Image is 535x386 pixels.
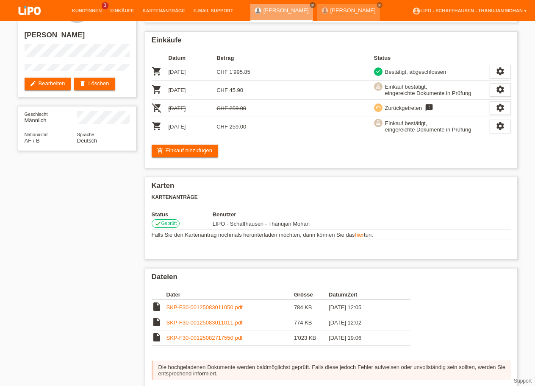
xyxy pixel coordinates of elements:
[155,220,161,227] i: check
[383,82,471,98] div: Einkauf bestätigt, eingereichte Dokumente in Prüfung
[329,300,398,315] td: [DATE] 12:05
[166,290,294,300] th: Datei
[383,67,446,76] div: Bestätigt, abgeschlossen
[166,319,243,326] a: SKP-F30-00125083011011.pdf
[329,330,398,346] td: [DATE] 19:06
[310,2,316,8] a: close
[152,66,162,76] i: POSP00026706
[383,119,471,134] div: Einkauf bestätigt, eingereichte Dokumente in Prüfung
[294,290,329,300] th: Grösse
[496,67,505,76] i: settings
[166,304,243,310] a: SKP-F30-00125083011050.pdf
[152,103,162,113] i: POSP00026847
[169,81,217,100] td: [DATE]
[383,103,422,112] div: Zurückgetreten
[139,8,189,13] a: Kartenanträge
[514,378,532,384] a: Support
[25,132,48,137] span: Nationalität
[496,103,505,112] i: settings
[375,120,381,126] i: approval
[25,31,130,44] h2: [PERSON_NAME]
[77,137,97,144] span: Deutsch
[30,80,36,87] i: edit
[294,315,329,330] td: 774 KB
[152,361,511,380] div: Die hochgeladenen Dokumente werden baldmöglichst geprüft. Falls diese jedoch Fehler aufweisen ode...
[375,68,381,74] i: check
[169,63,217,81] td: [DATE]
[375,83,381,89] i: approval
[152,182,511,194] h2: Karten
[329,315,398,330] td: [DATE] 12:02
[152,145,219,157] a: add_shopping_cartEinkauf hinzufügen
[408,8,531,13] a: account_circleLIPO - Schaffhausen - Thanujan Mohan ▾
[374,53,490,63] th: Status
[79,80,86,87] i: delete
[74,78,115,90] a: deleteLöschen
[161,221,177,226] span: Geprüft
[329,290,398,300] th: Datum/Zeit
[25,111,77,123] div: Männlich
[152,302,162,312] i: insert_drive_file
[216,100,265,117] td: CHF 259.00
[77,132,94,137] span: Sprache
[152,194,511,201] h3: Kartenanträge
[355,232,364,238] a: hier
[330,7,376,14] a: [PERSON_NAME]
[263,7,309,14] a: [PERSON_NAME]
[102,2,108,9] span: 3
[152,317,162,327] i: insert_drive_file
[412,7,421,15] i: account_circle
[166,335,243,341] a: SKP-F30-00125082717550.pdf
[152,84,162,95] i: POSP00026846
[216,63,265,81] td: CHF 1'995.85
[152,230,511,240] td: Falls Sie den Kartenantrag nochmals herunterladen möchten, dann können Sie das tun.
[25,112,48,117] span: Geschlecht
[25,78,71,90] a: editBearbeiten
[216,53,265,63] th: Betrag
[294,300,329,315] td: 784 KB
[169,100,217,117] td: [DATE]
[377,3,382,7] i: close
[424,103,434,112] i: feedback
[169,117,217,136] td: [DATE]
[8,17,51,24] a: LIPO pay
[152,36,511,49] h2: Einkäufe
[152,211,213,218] th: Status
[496,85,505,94] i: settings
[377,2,383,8] a: close
[157,147,164,154] i: add_shopping_cart
[213,211,356,218] th: Benutzer
[68,8,106,13] a: Kund*innen
[106,8,138,13] a: Einkäufe
[25,137,40,144] span: Afghanistan / B / 05.08.2016
[310,3,315,7] i: close
[152,332,162,342] i: insert_drive_file
[216,117,265,136] td: CHF 259.00
[375,104,381,110] i: undo
[152,273,511,285] h2: Dateien
[496,121,505,131] i: settings
[294,330,329,346] td: 1'023 KB
[189,8,238,13] a: E-Mail Support
[169,53,217,63] th: Datum
[152,121,162,131] i: POSP00026860
[216,81,265,100] td: CHF 45.90
[213,221,310,227] span: 27.08.2025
